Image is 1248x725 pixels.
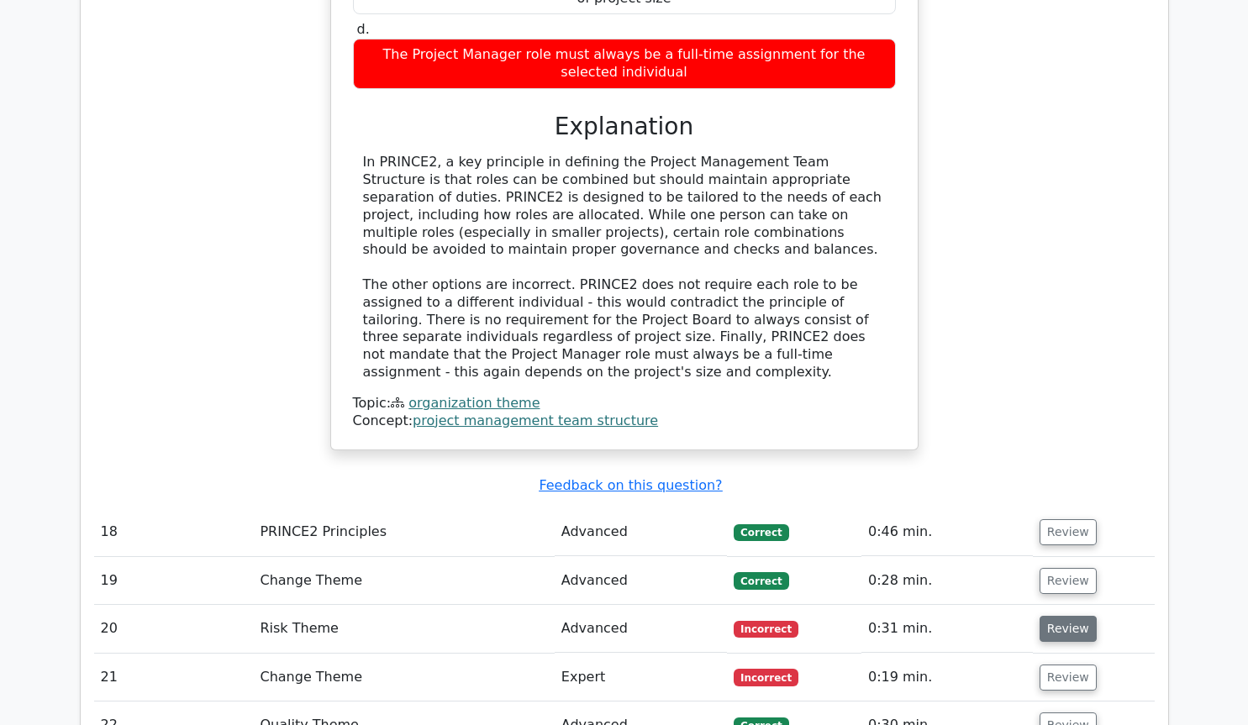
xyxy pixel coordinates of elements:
a: project management team structure [413,412,658,428]
td: 0:28 min. [861,557,1033,605]
div: In PRINCE2, a key principle in defining the Project Management Team Structure is that roles can b... [363,154,886,381]
td: 0:19 min. [861,654,1033,701]
td: Change Theme [253,654,554,701]
button: Review [1040,665,1097,691]
a: organization theme [408,395,540,411]
td: 18 [94,508,254,556]
span: Incorrect [734,621,798,638]
button: Review [1040,616,1097,642]
td: 0:46 min. [861,508,1033,556]
h3: Explanation [363,113,886,141]
td: 19 [94,557,254,605]
span: Incorrect [734,669,798,686]
td: PRINCE2 Principles [253,508,554,556]
div: Concept: [353,412,896,430]
td: Advanced [555,605,727,653]
span: Correct [734,572,788,589]
span: d. [357,21,370,37]
td: Expert [555,654,727,701]
td: 21 [94,654,254,701]
div: The Project Manager role must always be a full-time assignment for the selected individual [353,39,896,89]
td: Change Theme [253,557,554,605]
td: Advanced [555,508,727,556]
div: Topic: [353,395,896,412]
td: 20 [94,605,254,653]
td: Risk Theme [253,605,554,653]
td: 0:31 min. [861,605,1033,653]
span: Correct [734,524,788,541]
a: Feedback on this question? [539,477,722,493]
button: Review [1040,568,1097,594]
td: Advanced [555,557,727,605]
button: Review [1040,519,1097,545]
